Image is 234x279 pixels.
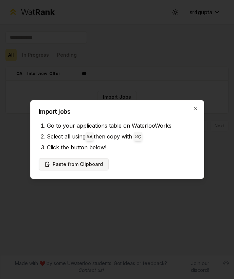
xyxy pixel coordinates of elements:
h2: Import jobs [39,109,196,115]
code: ⌘ A [87,134,93,140]
li: Select all using then copy with [47,131,196,142]
li: Click the button below! [47,142,196,153]
a: WaterlooWorks [132,122,172,129]
button: Paste from Clipboard [39,158,109,170]
code: ⌘ C [135,134,141,140]
li: Go to your applications table on [47,120,196,131]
